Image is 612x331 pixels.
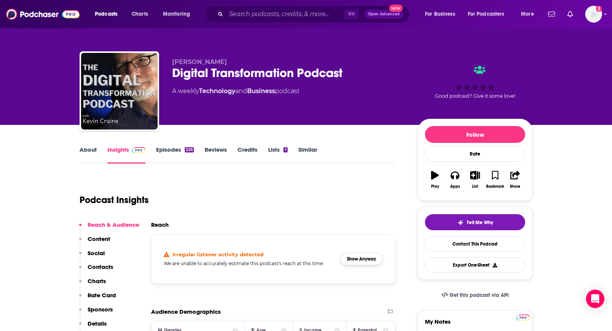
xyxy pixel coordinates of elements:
[420,8,465,20] button: open menu
[425,166,445,193] button: Play
[107,146,145,164] a: InsightsPodchaser Pro
[468,9,505,20] span: For Podcasters
[79,249,105,264] button: Social
[163,9,190,20] span: Monitoring
[425,236,525,251] a: Contact This Podcast
[205,146,227,164] a: Reviews
[79,292,116,306] button: Rate Card
[505,166,525,193] button: Share
[199,87,235,95] a: Technology
[521,9,534,20] span: More
[435,286,515,305] a: Get this podcast via API
[172,58,227,66] span: [PERSON_NAME]
[283,147,287,152] div: 1
[88,249,105,257] p: Social
[425,257,525,272] button: Export One-Sheet
[425,146,525,162] div: Rate
[238,146,257,164] a: Credits
[467,220,493,226] span: Tell Me Why
[545,8,558,21] a: Show notifications dropdown
[431,184,439,189] div: Play
[164,261,334,266] h5: We are unable to accurately estimate this podcast's reach at this time.
[472,184,478,189] div: List
[586,290,604,308] div: Open Intercom Messenger
[95,9,117,20] span: Podcasts
[368,12,400,16] span: Open Advanced
[418,58,532,106] div: Good podcast? Give it some love!
[151,308,221,315] h2: Audience Demographics
[340,253,382,265] button: Show Anyway
[449,292,509,298] span: Get this podcast via API
[88,221,139,228] p: Reach & Audience
[88,277,106,285] p: Charts
[425,9,455,20] span: For Business
[389,5,403,12] span: New
[516,8,544,20] button: open menu
[585,6,602,23] button: Show profile menu
[463,8,516,20] button: open menu
[485,166,505,193] button: Bookmark
[132,9,148,20] span: Charts
[80,146,97,164] a: About
[516,313,530,321] a: Pro website
[510,184,520,189] div: Share
[268,146,287,164] a: Lists1
[88,263,113,270] p: Contacts
[172,87,299,96] div: A weekly podcast
[235,87,247,95] span: and
[80,194,149,206] h1: Podcast Insights
[79,277,106,292] button: Charts
[516,315,530,321] img: Podchaser Pro
[132,147,145,153] img: Podchaser Pro
[79,221,139,235] button: Reach & Audience
[435,93,515,99] span: Good podcast? Give it some love!
[344,9,358,19] span: ⌘ K
[127,8,153,20] a: Charts
[88,320,107,327] p: Details
[173,251,264,257] h4: Irregular listener activity detected
[88,235,110,243] p: Content
[457,220,464,226] img: tell me why sparkle
[90,8,127,20] button: open menu
[185,147,194,152] div: 226
[585,6,602,23] img: User Profile
[425,126,525,143] button: Follow
[425,214,525,230] button: tell me why sparkleTell Me Why
[585,6,602,23] span: Logged in as TeemsPR
[151,221,169,228] h2: Reach
[247,87,275,95] a: Business
[79,235,110,249] button: Content
[79,306,113,320] button: Sponsors
[445,166,465,193] button: Apps
[365,10,403,19] button: Open AdvancedNew
[596,6,602,12] svg: Add a profile image
[465,166,485,193] button: List
[486,184,504,189] div: Bookmark
[298,146,317,164] a: Similar
[6,7,80,21] img: Podchaser - Follow, Share and Rate Podcasts
[88,306,113,313] p: Sponsors
[450,184,460,189] div: Apps
[81,53,158,129] img: Digital Transformation Podcast
[158,8,200,20] button: open menu
[79,263,113,277] button: Contacts
[88,292,116,299] p: Rate Card
[564,8,576,21] a: Show notifications dropdown
[212,5,417,23] div: Search podcasts, credits, & more...
[226,8,344,20] input: Search podcasts, credits, & more...
[156,146,194,164] a: Episodes226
